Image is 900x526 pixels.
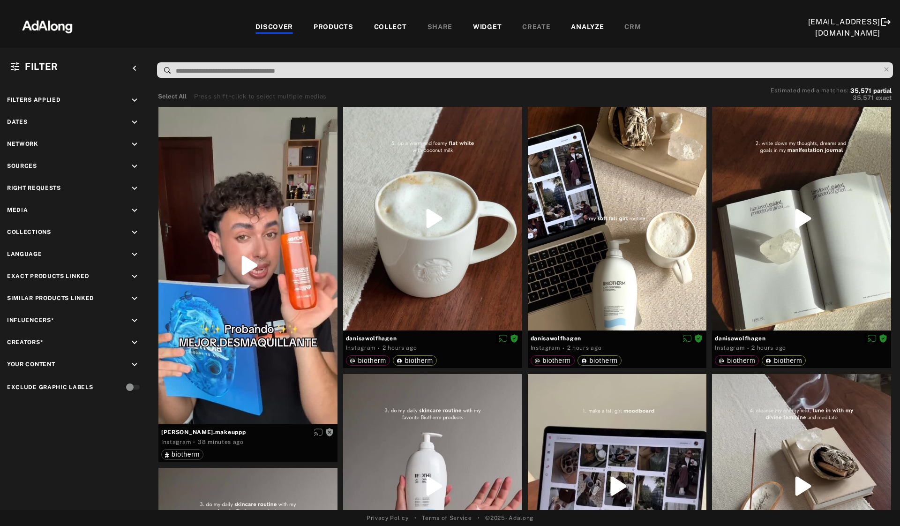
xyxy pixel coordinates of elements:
[510,335,518,341] span: Rights agreed
[422,514,472,522] a: Terms of Service
[367,514,409,522] a: Privacy Policy
[165,451,200,458] div: biotherm
[719,357,755,364] div: biotherm
[129,293,140,304] i: keyboard_arrow_down
[158,92,187,101] button: Select All
[129,338,140,348] i: keyboard_arrow_down
[427,22,453,33] div: SHARE
[774,357,802,364] span: biotherm
[378,345,380,352] span: ·
[382,345,417,351] time: 2025-09-10T08:27:11.000Z
[161,438,191,446] div: Instagram
[129,63,140,74] i: keyboard_arrow_left
[129,183,140,194] i: keyboard_arrow_down
[7,185,61,191] span: Right Requests
[129,360,140,370] i: keyboard_arrow_down
[346,344,375,352] div: Instagram
[6,12,89,40] img: 63233d7d88ed69de3c212112c67096b6.png
[7,229,51,235] span: Collections
[358,357,386,364] span: biotherm
[129,249,140,260] i: keyboard_arrow_down
[522,22,550,33] div: CREATE
[865,333,879,343] button: Disable diffusion on this media
[129,161,140,172] i: keyboard_arrow_down
[771,93,892,103] button: 35,571exact
[7,361,55,368] span: Your Content
[129,205,140,216] i: keyboard_arrow_down
[567,345,602,351] time: 2025-09-10T08:27:11.000Z
[771,87,848,94] span: Estimated media matches:
[255,22,293,33] div: DISCOVER
[129,316,140,326] i: keyboard_arrow_down
[325,428,334,435] span: Rights not requested
[7,339,43,346] span: Creators*
[193,438,195,446] span: ·
[405,357,433,364] span: biotherm
[590,357,618,364] span: biotherm
[765,357,802,364] div: biotherm
[25,61,58,72] span: Filter
[853,94,874,101] span: 35,571
[496,333,510,343] button: Disable diffusion on this media
[374,22,407,33] div: COLLECT
[7,163,37,169] span: Sources
[7,383,93,391] div: Exclude Graphic Labels
[543,357,571,364] span: biotherm
[7,273,90,279] span: Exact Products Linked
[414,514,417,522] span: •
[129,117,140,128] i: keyboard_arrow_down
[7,251,42,257] span: Language
[473,22,502,33] div: WIDGET
[624,22,641,33] div: CRM
[161,428,335,436] span: [PERSON_NAME].makeuppp
[129,227,140,238] i: keyboard_arrow_down
[562,345,565,352] span: ·
[346,334,519,343] span: danisawolfhagen
[571,22,604,33] div: ANALYZE
[715,344,744,352] div: Instagram
[727,357,755,364] span: biotherm
[7,119,28,125] span: Dates
[129,95,140,105] i: keyboard_arrow_down
[715,334,888,343] span: danisawolfhagen
[850,89,892,93] button: 35,571partial
[194,92,327,101] div: Press shift+click to select multiple medias
[7,97,61,103] span: Filters applied
[7,317,54,323] span: Influencers*
[7,207,28,213] span: Media
[311,427,325,437] button: Enable diffusion on this media
[485,514,533,522] span: © 2025 - Adalong
[314,22,353,33] div: PRODUCTS
[397,357,433,364] div: biotherm
[808,16,881,39] div: [EMAIL_ADDRESS][DOMAIN_NAME]
[531,334,704,343] span: danisawolfhagen
[7,141,38,147] span: Network
[172,451,200,458] span: biotherm
[7,295,94,301] span: Similar Products Linked
[680,333,694,343] button: Disable diffusion on this media
[531,344,560,352] div: Instagram
[879,335,887,341] span: Rights agreed
[129,271,140,282] i: keyboard_arrow_down
[751,345,786,351] time: 2025-09-10T08:27:11.000Z
[694,335,703,341] span: Rights agreed
[850,87,871,94] span: 35,571
[534,357,571,364] div: biotherm
[129,139,140,150] i: keyboard_arrow_down
[478,514,480,522] span: •
[198,439,244,445] time: 2025-09-10T09:21:49.000Z
[853,481,900,526] iframe: Chat Widget
[581,357,618,364] div: biotherm
[350,357,386,364] div: biotherm
[747,345,750,352] span: ·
